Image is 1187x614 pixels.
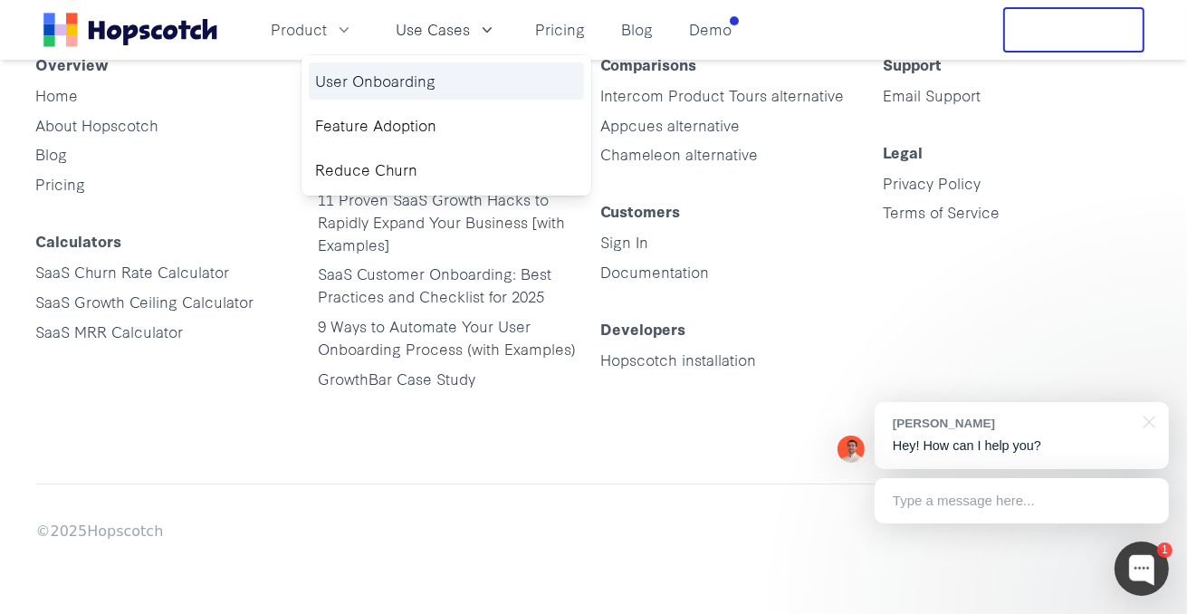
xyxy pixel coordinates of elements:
[36,143,68,164] a: Blog
[884,84,981,105] a: Email Support
[43,13,217,47] a: Home
[601,143,759,164] a: Chameleon alternative
[601,349,757,369] a: Hopscotch installation
[601,84,845,105] a: Intercom Product Tours alternative
[319,263,552,306] a: SaaS Customer Onboarding: Best Practices and Checklist for 2025
[884,55,1152,84] h4: Support
[601,320,869,349] h4: Developers
[319,188,566,254] a: 11 Proven SaaS Growth Hacks to Rapidly Expand Your Business [with Examples]
[601,114,741,135] a: Appcues alternative
[319,315,577,359] a: 9 Ways to Automate Your User Onboarding Process (with Examples)
[397,18,471,41] span: Use Cases
[386,14,507,44] button: Use Cases
[875,478,1169,523] div: Type a message here...
[36,521,1152,543] div: © 2025 Hopscotch
[683,14,740,44] a: Demo
[601,202,869,231] h4: Customers
[615,14,661,44] a: Blog
[884,172,981,193] a: Privacy Policy
[893,437,1151,456] p: Hey! How can I help you?
[1003,7,1144,53] button: Free Trial
[529,14,593,44] a: Pricing
[309,151,584,188] a: Reduce Churn
[36,55,304,84] h4: Overview
[1157,542,1173,558] div: 1
[36,261,230,282] a: SaaS Churn Rate Calculator
[884,143,1152,172] h4: Legal
[36,232,304,261] h4: Calculators
[309,107,584,144] a: Feature Adoption
[272,18,328,41] span: Product
[36,173,86,194] a: Pricing
[601,261,710,282] a: Documentation
[309,62,584,100] a: User Onboarding
[893,415,1133,432] div: [PERSON_NAME]
[36,84,79,105] a: Home
[36,291,254,312] a: SaaS Growth Ceiling Calculator
[838,436,865,463] img: Mark Spera
[36,114,159,135] a: About Hopscotch
[319,368,476,389] a: GrowthBar Case Study
[884,201,1000,222] a: Terms of Service
[601,231,649,252] a: Sign In
[601,55,869,84] h4: Comparisons
[261,14,364,44] button: Product
[36,321,184,341] a: SaaS MRR Calculator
